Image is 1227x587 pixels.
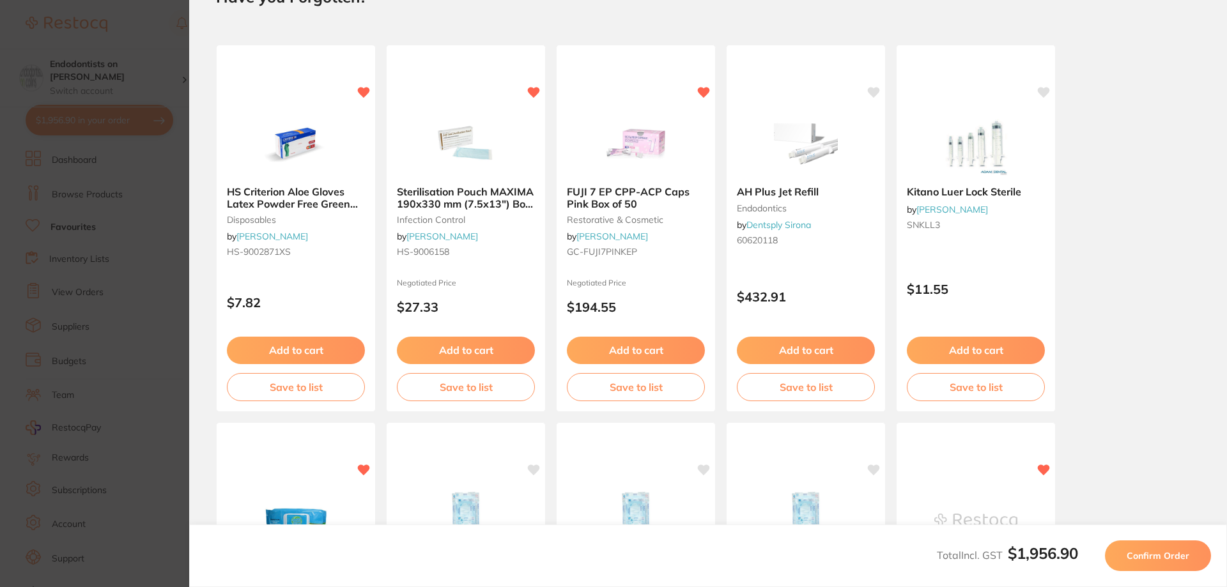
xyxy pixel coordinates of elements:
[594,489,677,553] img: MediPros® Sterilization Pouches Box - 70*230 mm 2(3/4) * 9 inch
[424,489,507,553] img: MediPros® Sterilization Pouches Box - 57*100 mm 2(1/4) * 4 inch
[567,373,705,401] button: Save to list
[227,247,365,257] small: HS-9002871XS
[594,112,677,176] img: FUJI 7 EP CPP-ACP Caps Pink Box of 50
[737,373,875,401] button: Save to list
[397,231,478,242] span: by
[937,549,1078,561] span: Total Incl. GST
[227,215,365,225] small: disposables
[236,231,308,242] a: [PERSON_NAME]
[764,489,847,553] img: MediPros® Sterilization Pouches Box - 90*140 mm 3(1/2) * 5(1/2) inch
[907,282,1045,296] p: $11.55
[567,300,705,314] p: $194.55
[576,231,648,242] a: [PERSON_NAME]
[907,186,1045,197] b: Kitano Luer Lock Sterile
[737,289,875,304] p: $432.91
[764,112,847,176] img: AH Plus Jet Refill
[567,278,705,287] small: Negotiated Price
[934,489,1017,553] img: Fold Bib - Purple
[737,337,875,363] button: Add to cart
[567,337,705,363] button: Add to cart
[567,231,648,242] span: by
[397,186,535,210] b: Sterilisation Pouch MAXIMA 190x330 mm (7.5x13") Box 200
[567,186,705,210] b: FUJI 7 EP CPP-ACP Caps Pink Box of 50
[397,247,535,257] small: HS-9006158
[397,215,535,225] small: infection control
[424,112,507,176] img: Sterilisation Pouch MAXIMA 190x330 mm (7.5x13") Box 200
[254,489,337,553] img: SPEEDY CLEAN WIPES Neutral Detergent Wipes Flat Pk of 80
[567,215,705,225] small: restorative & cosmetic
[406,231,478,242] a: [PERSON_NAME]
[737,186,875,197] b: AH Plus Jet Refill
[567,247,705,257] small: GC-FUJI7PINKEP
[907,337,1045,363] button: Add to cart
[737,235,875,245] small: 60620118
[916,204,988,215] a: [PERSON_NAME]
[907,220,1045,230] small: SNKLL3
[254,112,337,176] img: HS Criterion Aloe Gloves Latex Powder Free Green XSmall x 100
[907,373,1045,401] button: Save to list
[227,295,365,310] p: $7.82
[397,278,535,287] small: Negotiated Price
[397,337,535,363] button: Add to cart
[1008,544,1078,563] b: $1,956.90
[1105,540,1211,571] button: Confirm Order
[227,231,308,242] span: by
[227,186,365,210] b: HS Criterion Aloe Gloves Latex Powder Free Green XSmall x 100
[397,300,535,314] p: $27.33
[227,373,365,401] button: Save to list
[746,219,811,231] a: Dentsply Sirona
[907,204,988,215] span: by
[227,337,365,363] button: Add to cart
[737,203,875,213] small: endodontics
[934,112,1017,176] img: Kitano Luer Lock Sterile
[397,373,535,401] button: Save to list
[737,219,811,231] span: by
[1127,550,1189,561] span: Confirm Order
